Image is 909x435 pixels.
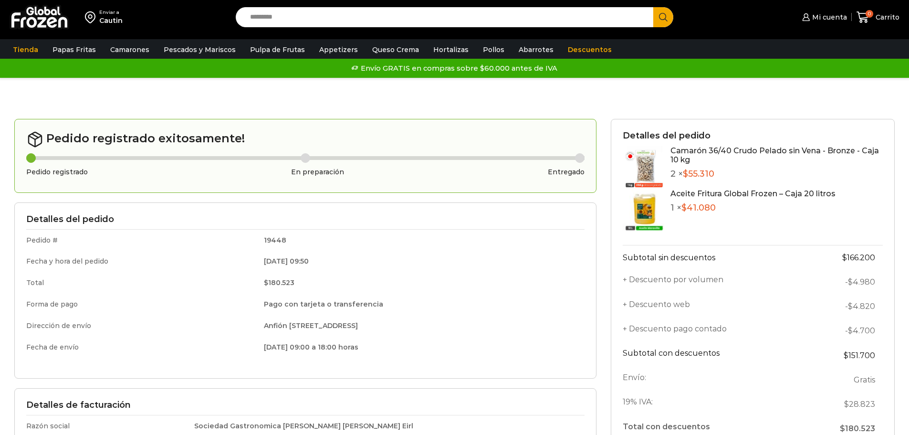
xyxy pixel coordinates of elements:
p: 2 × [670,169,883,180]
bdi: 180.523 [264,278,294,287]
td: - [801,270,883,294]
td: Fecha y hora del pedido [26,251,257,272]
td: - [801,294,883,318]
h3: Detalles del pedido [26,214,585,225]
td: Forma de pago [26,294,257,315]
span: $ [848,326,853,335]
td: [DATE] 09:00 a 18:00 horas [257,337,585,356]
a: Mi cuenta [800,8,846,27]
span: 28.823 [844,400,875,409]
span: 180.523 [840,424,875,433]
a: Queso Crema [367,41,424,59]
div: Enviar a [99,9,123,16]
td: [DATE] 09:50 [257,251,585,272]
a: Appetizers [314,41,363,59]
a: Papas Fritas [48,41,101,59]
span: $ [681,202,687,213]
td: 19448 [257,229,585,251]
img: address-field-icon.svg [85,9,99,25]
th: + Descuento por volumen [623,270,801,294]
h3: Detalles de facturación [26,400,585,411]
bdi: 166.200 [842,253,875,262]
a: Camarones [105,41,154,59]
span: Carrito [873,12,899,22]
span: $ [842,253,847,262]
bdi: 55.310 [683,169,714,179]
h3: Pedido registrado [26,168,88,176]
th: + Descuento pago contado [623,318,801,343]
a: Tienda [8,41,43,59]
bdi: 151.700 [844,351,875,360]
h3: En preparación [291,168,344,176]
td: Gratis [801,368,883,392]
a: Pollos [478,41,509,59]
td: Total [26,272,257,294]
a: Hortalizas [428,41,473,59]
td: Dirección de envío [26,315,257,337]
a: Pescados y Mariscos [159,41,240,59]
bdi: 41.080 [681,202,716,213]
span: $ [848,277,853,286]
span: 0 [866,10,873,18]
p: 1 × [670,203,836,213]
a: Camarón 36/40 Crudo Pelado sin Vena - Bronze - Caja 10 kg [670,146,879,164]
bdi: 4.700 [848,326,875,335]
h3: Entregado [548,168,585,176]
button: Search button [653,7,673,27]
a: Aceite Fritura Global Frozen – Caja 20 litros [670,189,836,198]
th: 19% IVA: [623,392,801,416]
td: Anfión [STREET_ADDRESS] [257,315,585,337]
span: $ [844,351,848,360]
span: $ [683,169,688,179]
th: Subtotal sin descuentos [623,245,801,270]
a: 0 Carrito [857,6,899,29]
a: Descuentos [563,41,616,59]
bdi: 4.820 [848,302,875,311]
th: Envío: [623,368,801,392]
a: Abarrotes [514,41,558,59]
td: Pedido # [26,229,257,251]
bdi: 4.980 [848,277,875,286]
td: - [801,318,883,343]
span: $ [264,278,268,287]
span: Mi cuenta [810,12,847,22]
span: $ [848,302,853,311]
h3: Detalles del pedido [623,131,883,141]
td: Fecha de envío [26,337,257,356]
td: Pago con tarjeta o transferencia [257,294,585,315]
th: + Descuento web [623,294,801,318]
span: $ [844,400,849,409]
div: Cautin [99,16,123,25]
th: Subtotal con descuentos [623,343,801,368]
span: $ [840,424,845,433]
h2: Pedido registrado exitosamente! [26,131,585,148]
a: Pulpa de Frutas [245,41,310,59]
